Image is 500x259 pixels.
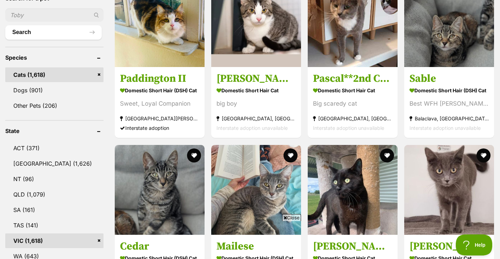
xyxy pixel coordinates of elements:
a: Dogs (901) [5,83,104,98]
span: Interstate adoption unavailable [216,125,288,131]
a: Sable Domestic Short Hair (DSH) Cat Best WFH [PERSON_NAME]! Balaclava, [GEOGRAPHIC_DATA] Intersta... [404,67,494,138]
button: favourite [476,148,491,162]
span: Interstate adoption unavailable [409,125,481,131]
a: Paddington II Domestic Short Hair (DSH) Cat Sweet, Loyal Companion [GEOGRAPHIC_DATA][PERSON_NAME]... [115,67,205,138]
h3: [PERSON_NAME] **2nd Chance Cat Rescue** [216,72,296,86]
input: Toby [5,8,104,22]
a: ACT (371) [5,141,104,155]
strong: Domestic Short Hair Cat [216,86,296,96]
a: [GEOGRAPHIC_DATA] (1,626) [5,156,104,171]
strong: Domestic Short Hair (DSH) Cat [409,86,489,96]
button: favourite [187,148,201,162]
iframe: Advertisement [122,224,378,255]
span: Close [282,214,301,221]
button: favourite [380,148,394,162]
strong: [GEOGRAPHIC_DATA], [GEOGRAPHIC_DATA] [313,114,392,124]
img: Henrietta - Domestic Short Hair Cat [404,145,494,235]
a: Pascal**2nd Chance Cat Rescue** Domestic Short Hair Cat Big scaredy cat [GEOGRAPHIC_DATA], [GEOGR... [308,67,398,138]
header: Species [5,54,104,61]
strong: Balaclava, [GEOGRAPHIC_DATA] [409,114,489,124]
button: favourite [284,148,298,162]
a: QLD (1,079) [5,187,104,202]
a: [PERSON_NAME] **2nd Chance Cat Rescue** Domestic Short Hair Cat big boy [GEOGRAPHIC_DATA], [GEOGR... [211,67,301,138]
a: SA (161) [5,202,104,217]
h3: Paddington II [120,72,199,86]
div: big boy [216,99,296,109]
h3: Sable [409,72,489,86]
img: Cedar - Domestic Short Hair (DSH) Cat [115,145,205,235]
img: Marshall - Domestic Short Hair Cat [308,145,398,235]
h3: [PERSON_NAME] [409,240,489,253]
strong: [GEOGRAPHIC_DATA][PERSON_NAME][GEOGRAPHIC_DATA] [120,114,199,124]
h3: Cedar [120,240,199,253]
div: Big scaredy cat [313,99,392,109]
a: Cats (1,618) [5,67,104,82]
header: State [5,128,104,134]
div: Interstate adoption [120,124,199,133]
h3: Pascal**2nd Chance Cat Rescue** [313,72,392,86]
span: Interstate adoption unavailable [313,125,384,131]
strong: Domestic Short Hair Cat [313,86,392,96]
button: Search [5,25,102,39]
iframe: Help Scout Beacon - Open [456,234,493,255]
strong: Domestic Short Hair (DSH) Cat [120,86,199,96]
img: Mailese - Domestic Short Hair (DSH) Cat [211,145,301,235]
div: Best WFH [PERSON_NAME]! [409,99,489,109]
a: TAS (141) [5,218,104,233]
div: Sweet, Loyal Companion [120,99,199,109]
strong: [GEOGRAPHIC_DATA], [GEOGRAPHIC_DATA] [216,114,296,124]
a: Other Pets (206) [5,98,104,113]
a: VIC (1,618) [5,233,104,248]
a: NT (96) [5,172,104,186]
